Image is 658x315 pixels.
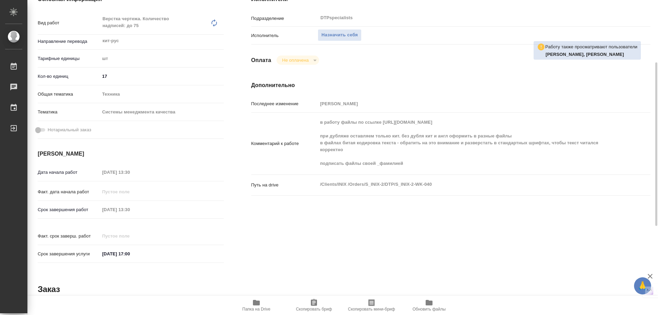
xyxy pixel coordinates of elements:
button: Назначить себя [318,29,362,41]
p: Срок завершения работ [38,206,100,213]
p: Срок завершения услуги [38,251,100,257]
input: Пустое поле [318,99,617,109]
p: Комментарий к работе [251,140,318,147]
button: Скопировать мини-бриф [343,296,400,315]
span: Нотариальный заказ [48,126,91,133]
p: Вид работ [38,20,100,26]
p: Работу также просматривают пользователи [545,44,637,50]
p: Общая тематика [38,91,100,98]
input: Пустое поле [100,187,160,197]
p: Дата начала работ [38,169,100,176]
textarea: /Clients/INIX /Orders/S_INIX-2/DTP/S_INIX-2-WK-040 [318,179,617,190]
p: Тематика [38,109,100,116]
b: [PERSON_NAME], [PERSON_NAME] [546,52,624,57]
div: шт [100,53,224,64]
h4: Оплата [251,56,271,64]
input: Пустое поле [100,167,160,177]
textarea: в работу файлы по ссылке [URL][DOMAIN_NAME] при дубляже оставляем только кит. без дубля кит и анг... [318,117,617,169]
div: Техника [100,88,224,100]
span: Папка на Drive [242,307,270,312]
span: Скопировать мини-бриф [348,307,395,312]
input: ✎ Введи что-нибудь [100,249,160,259]
button: Скопировать бриф [285,296,343,315]
input: Пустое поле [100,205,160,215]
button: Обновить файлы [400,296,458,315]
p: Кол-во единиц [38,73,100,80]
button: 🙏 [634,277,651,294]
span: 🙏 [637,279,648,293]
p: Последнее изменение [251,100,318,107]
input: ✎ Введи что-нибудь [100,71,224,81]
input: Пустое поле [100,231,160,241]
p: Исполнитель [251,32,318,39]
p: Подразделение [251,15,318,22]
div: Системы менеджмента качества [100,106,224,118]
p: Факт. срок заверш. работ [38,233,100,240]
button: Папка на Drive [228,296,285,315]
span: Скопировать бриф [296,307,332,312]
p: Направление перевода [38,38,100,45]
h4: Дополнительно [251,81,650,89]
span: Обновить файлы [413,307,446,312]
h4: [PERSON_NAME] [38,150,224,158]
h2: Заказ [38,284,60,295]
p: Путь на drive [251,182,318,189]
span: Назначить себя [321,31,358,39]
button: Не оплачена [280,57,310,63]
p: Тарифные единицы [38,55,100,62]
p: Факт. дата начала работ [38,189,100,195]
div: Не оплачена [277,56,319,65]
p: Заборова Александра, Труфанов Владимир [546,51,637,58]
